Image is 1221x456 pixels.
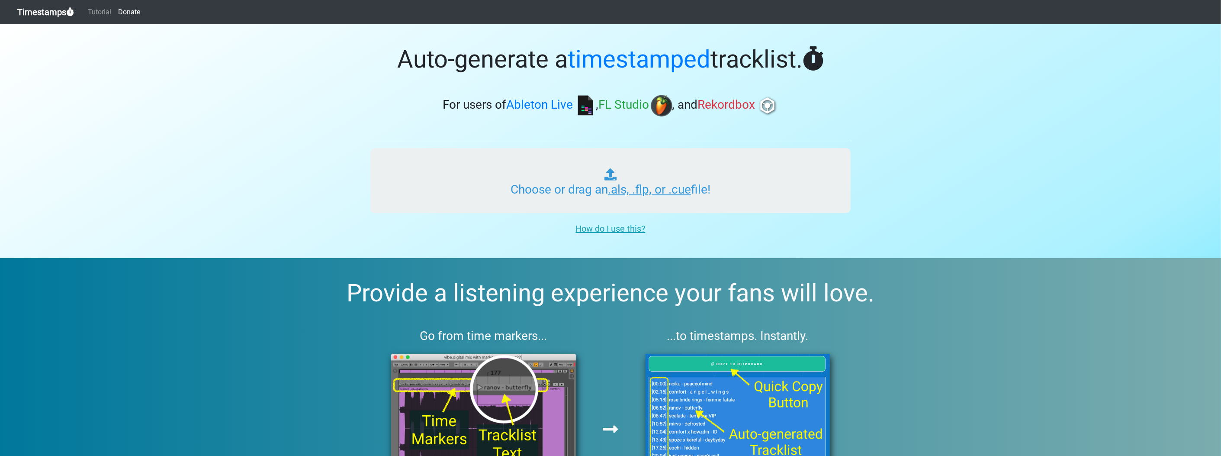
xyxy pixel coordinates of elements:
span: Rekordbox [698,98,755,112]
span: timestamped [568,45,710,74]
h2: Provide a listening experience your fans will love. [21,279,1200,308]
span: FL Studio [599,98,649,112]
a: Tutorial [84,3,115,21]
h1: Auto-generate a tracklist. [370,45,851,74]
h3: For users of , , and [370,95,851,116]
h3: Go from time markers... [370,329,597,343]
img: rb.png [757,95,778,116]
a: Donate [115,3,144,21]
u: How do I use this? [576,223,646,234]
span: Ableton Live [507,98,573,112]
h3: ...to timestamps. Instantly. [625,329,851,343]
img: ableton.png [575,95,596,116]
a: Timestamps [17,3,74,21]
img: fl.png [651,95,672,116]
